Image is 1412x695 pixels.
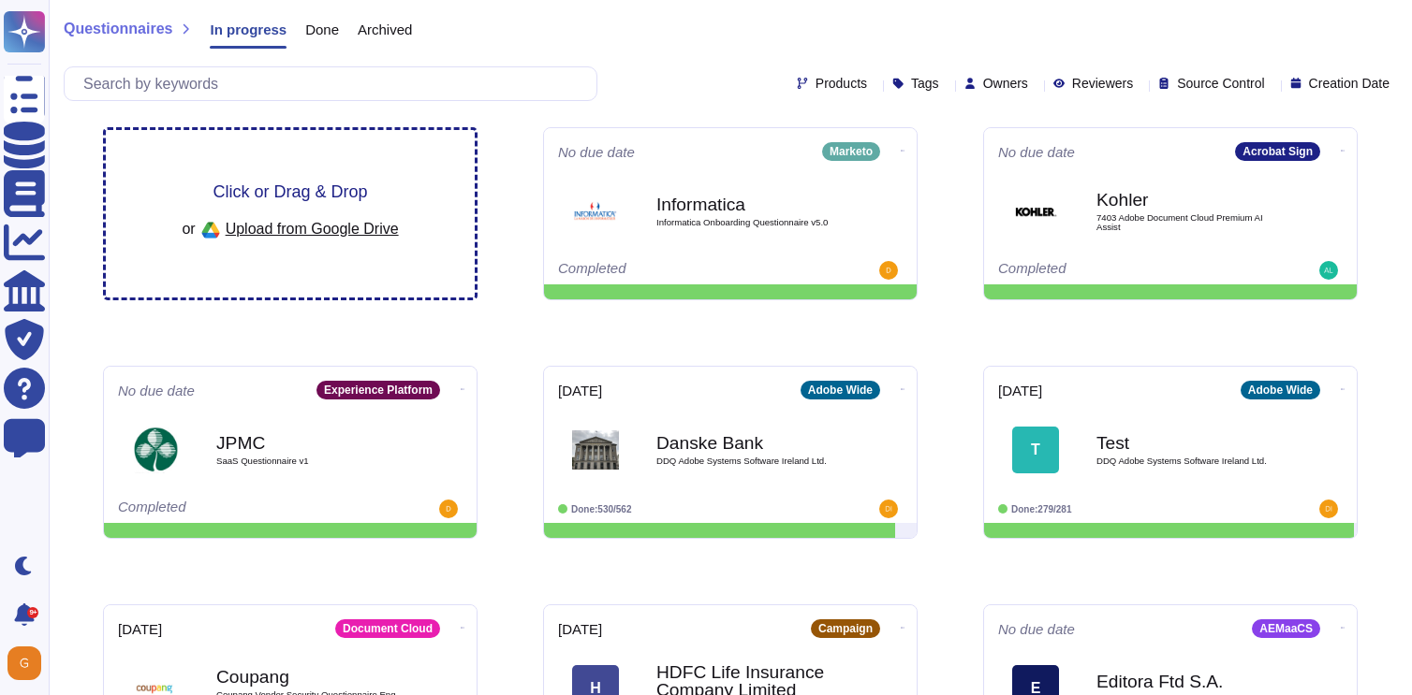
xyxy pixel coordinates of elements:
span: In progress [210,22,287,36]
img: user [879,500,898,518]
span: Creation Date [1309,77,1390,90]
span: Source Control [1177,77,1264,90]
span: Click or Drag & Drop [213,183,367,200]
span: Archived [358,22,412,36]
span: [DATE] [558,384,602,398]
img: Logo [572,188,619,235]
div: Completed [998,261,1228,280]
span: SaaS Questionnaire v1 [216,456,404,466]
img: google drive [196,215,226,245]
div: Experience Platform [316,381,440,399]
div: Completed [118,500,347,518]
span: Reviewers [1072,77,1133,90]
span: No due date [558,145,635,159]
span: Done: 530/562 [571,504,632,514]
button: user [4,643,54,684]
img: user [439,500,458,518]
div: Marketo [822,142,880,161]
span: Owners [983,77,1028,90]
div: Adobe Wide [801,381,880,399]
b: Danske Bank [656,434,844,452]
div: Completed [558,261,787,280]
span: Done: 279/281 [1011,504,1072,514]
div: 9+ [27,607,38,618]
div: AEMaaCS [1252,619,1320,638]
b: Editora Ftd S.A. [1096,673,1284,690]
span: Upload from Google Drive [226,221,399,237]
div: Campaign [811,619,880,638]
div: T [1012,427,1059,473]
span: Informatica Onboarding Questionnaire v5.0 [656,218,844,227]
span: [DATE] [558,622,602,636]
img: user [1319,500,1338,518]
img: user [7,646,41,680]
img: Logo [1012,188,1059,235]
b: Kohler [1096,191,1284,209]
span: 7403 Adobe Document Cloud Premium AI Assist [1096,213,1284,231]
img: Logo [132,427,179,473]
span: No due date [118,384,195,398]
span: Questionnaires [64,22,172,36]
span: Products [816,77,867,90]
span: Done [305,22,339,36]
input: Search by keywords [74,67,596,100]
span: DDQ Adobe Systems Software Ireland Ltd. [1096,456,1284,466]
span: Tags [911,77,939,90]
div: Adobe Wide [1241,381,1320,399]
b: JPMC [216,434,404,452]
div: Document Cloud [335,619,440,638]
div: Acrobat Sign [1235,142,1320,161]
span: No due date [998,145,1075,159]
div: or [182,215,398,245]
span: No due date [998,622,1075,636]
b: Coupang [216,668,404,686]
img: Logo [572,427,619,473]
b: Informatica [656,195,844,213]
b: Test [1096,434,1284,452]
span: DDQ Adobe Systems Software Ireland Ltd. [656,456,844,466]
img: user [1319,261,1338,280]
span: [DATE] [998,384,1042,398]
span: [DATE] [118,622,162,636]
img: user [879,261,898,280]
